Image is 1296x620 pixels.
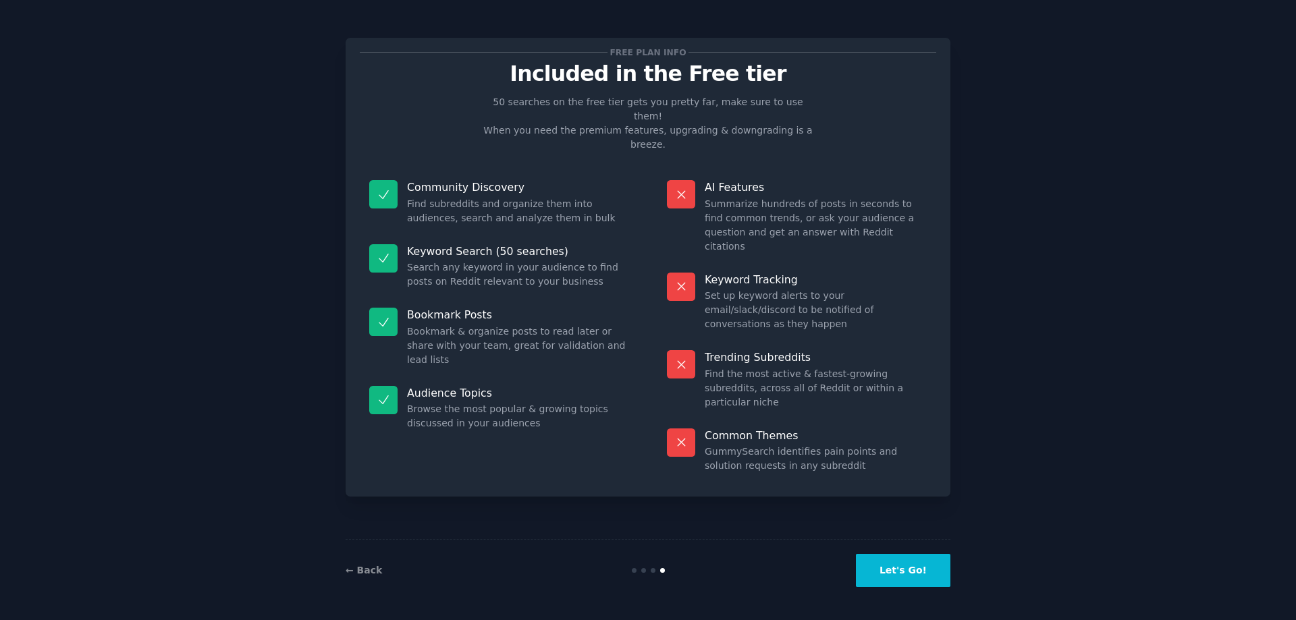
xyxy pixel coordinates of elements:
p: Keyword Tracking [705,273,927,287]
p: Trending Subreddits [705,350,927,364]
dd: Find subreddits and organize them into audiences, search and analyze them in bulk [407,197,629,225]
p: Community Discovery [407,180,629,194]
button: Let's Go! [856,554,950,587]
p: Audience Topics [407,386,629,400]
p: 50 searches on the free tier gets you pretty far, make sure to use them! When you need the premiu... [478,95,818,152]
dd: Bookmark & organize posts to read later or share with your team, great for validation and lead lists [407,325,629,367]
p: Included in the Free tier [360,62,936,86]
dd: Find the most active & fastest-growing subreddits, across all of Reddit or within a particular niche [705,367,927,410]
p: Bookmark Posts [407,308,629,322]
p: Keyword Search (50 searches) [407,244,629,258]
dd: Set up keyword alerts to your email/slack/discord to be notified of conversations as they happen [705,289,927,331]
p: Common Themes [705,428,927,443]
span: Free plan info [607,45,688,59]
dd: Summarize hundreds of posts in seconds to find common trends, or ask your audience a question and... [705,197,927,254]
dd: Browse the most popular & growing topics discussed in your audiences [407,402,629,430]
dd: Search any keyword in your audience to find posts on Reddit relevant to your business [407,260,629,289]
a: ← Back [346,565,382,575]
p: AI Features [705,180,927,194]
dd: GummySearch identifies pain points and solution requests in any subreddit [705,445,927,473]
